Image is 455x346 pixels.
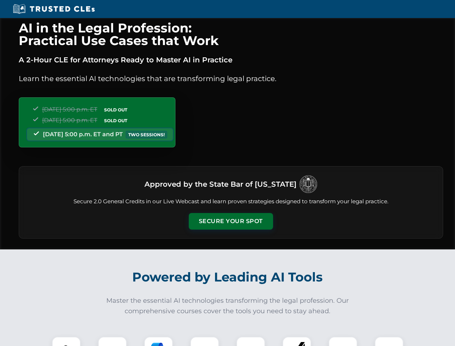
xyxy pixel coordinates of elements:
h1: AI in the Legal Profession: Practical Use Cases that Work [19,22,443,47]
button: Secure Your Spot [189,213,273,230]
p: Master the essential AI technologies transforming the legal profession. Our comprehensive courses... [102,296,354,316]
span: [DATE] 5:00 p.m. ET [42,106,97,113]
p: Learn the essential AI technologies that are transforming legal practice. [19,73,443,84]
img: Trusted CLEs [11,4,97,14]
h3: Approved by the State Bar of [US_STATE] [144,178,296,191]
span: [DATE] 5:00 p.m. ET [42,117,97,124]
h2: Powered by Leading AI Tools [28,265,427,290]
span: SOLD OUT [102,106,130,114]
img: Logo [299,175,317,193]
p: A 2-Hour CLE for Attorneys Ready to Master AI in Practice [19,54,443,66]
p: Secure 2.0 General Credits in our Live Webcast and learn proven strategies designed to transform ... [28,198,434,206]
span: SOLD OUT [102,117,130,124]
